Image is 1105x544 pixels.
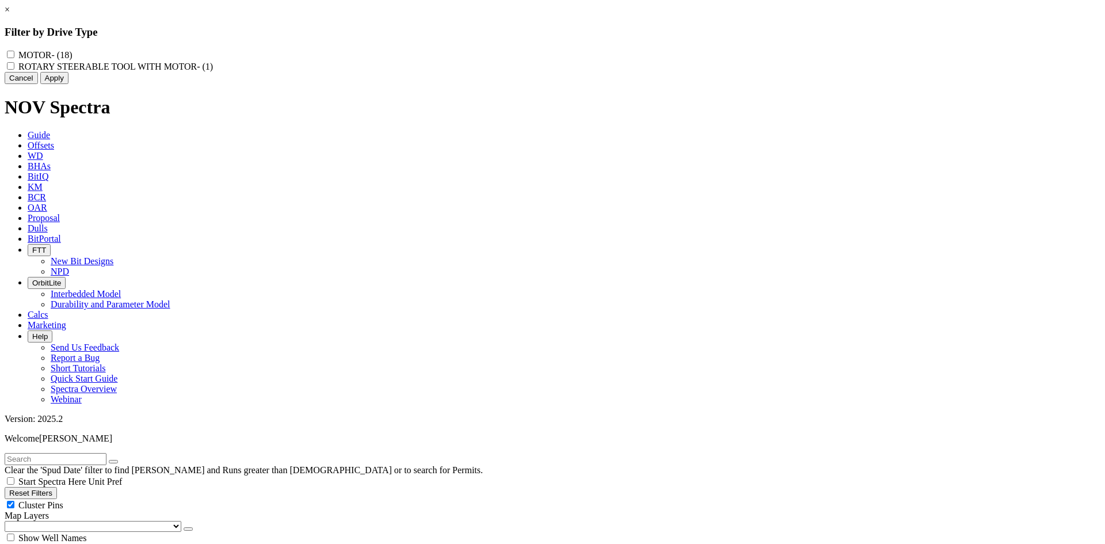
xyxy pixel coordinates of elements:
[52,50,73,60] span: - (18)
[5,5,10,14] a: ×
[5,453,106,465] input: Search
[51,363,106,373] a: Short Tutorials
[28,161,51,171] span: BHAs
[18,50,72,60] label: MOTOR
[51,384,117,394] a: Spectra Overview
[5,465,483,475] span: Clear the 'Spud Date' filter to find [PERSON_NAME] and Runs greater than [DEMOGRAPHIC_DATA] or to...
[39,433,112,443] span: [PERSON_NAME]
[5,26,1100,39] h3: Filter by Drive Type
[32,279,61,287] span: OrbitLite
[5,72,38,84] button: Cancel
[5,487,57,499] button: Reset Filters
[28,213,60,223] span: Proposal
[18,533,86,543] span: Show Well Names
[51,289,121,299] a: Interbedded Model
[28,203,47,212] span: OAR
[88,477,122,486] span: Unit Pref
[28,140,54,150] span: Offsets
[5,414,1100,424] div: Version: 2025.2
[18,62,213,71] label: ROTARY STEERABLE TOOL WITH MOTOR
[5,97,1100,118] h1: NOV Spectra
[51,353,100,363] a: Report a Bug
[28,223,48,233] span: Dulls
[28,182,43,192] span: KM
[5,433,1100,444] p: Welcome
[51,374,117,383] a: Quick Start Guide
[197,62,213,71] span: - (1)
[28,130,50,140] span: Guide
[28,310,48,319] span: Calcs
[28,234,61,244] span: BitPortal
[28,172,48,181] span: BitIQ
[32,332,48,341] span: Help
[51,256,113,266] a: New Bit Designs
[18,477,86,486] span: Start Spectra Here
[32,246,46,254] span: FTT
[28,192,46,202] span: BCR
[40,72,68,84] button: Apply
[51,394,82,404] a: Webinar
[51,343,119,352] a: Send Us Feedback
[5,511,49,520] span: Map Layers
[28,151,43,161] span: WD
[28,320,66,330] span: Marketing
[51,267,69,276] a: NPD
[18,500,63,510] span: Cluster Pins
[51,299,170,309] a: Durability and Parameter Model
